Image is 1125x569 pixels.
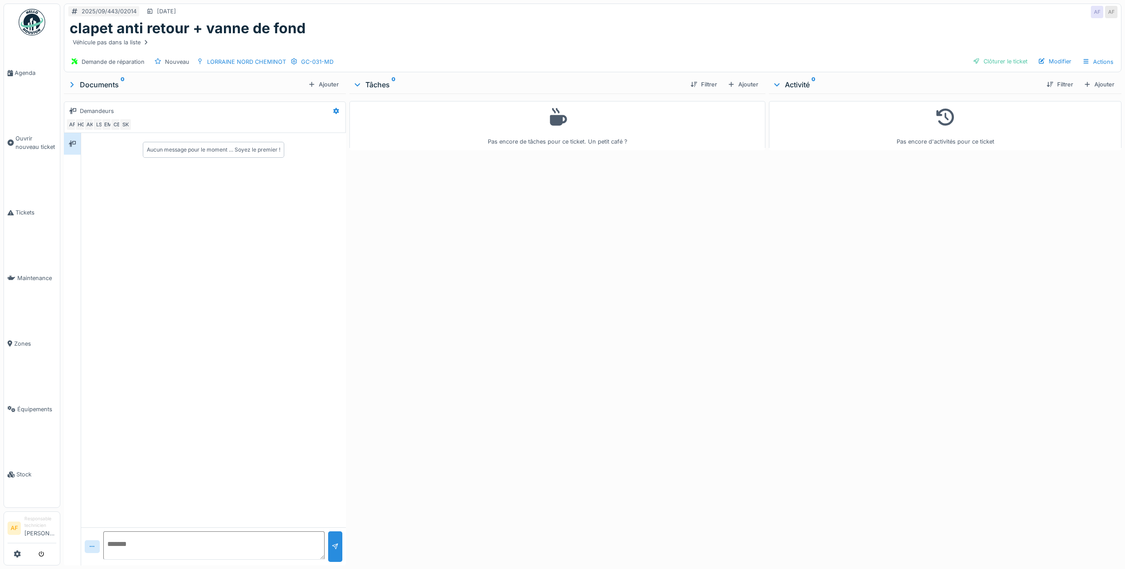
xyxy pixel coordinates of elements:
div: Nouveau [165,58,189,66]
div: LS [93,118,105,131]
a: AF Responsable technicien[PERSON_NAME] [8,515,56,543]
div: Ajouter [724,78,762,90]
sup: 0 [811,79,815,90]
div: Modifier [1035,55,1075,67]
div: AF [66,118,78,131]
div: SK [119,118,132,131]
div: Pas encore d'activités pour ce ticket [775,105,1116,146]
a: Tickets [4,180,60,246]
a: Équipements [4,376,60,442]
sup: 0 [392,79,396,90]
div: Activité [772,79,1039,90]
div: Ajouter [305,78,342,90]
li: [PERSON_NAME] [24,515,56,541]
div: AF [1091,6,1103,18]
a: Zones [4,311,60,377]
sup: 0 [121,79,125,90]
span: Ouvrir nouveau ticket [16,134,56,151]
div: AK [84,118,96,131]
div: CB [110,118,123,131]
h1: clapet anti retour + vanne de fond [70,20,306,37]
div: LORRAINE NORD CHEMINOT [207,58,286,66]
a: Agenda [4,40,60,106]
a: Maintenance [4,246,60,311]
div: Véhicule pas dans la liste [73,38,149,47]
div: AF [1105,6,1117,18]
div: Filtrer [687,78,721,90]
a: Stock [4,442,60,507]
div: Pas encore de tâches pour ce ticket. Un petit café ? [355,105,760,146]
span: Zones [14,339,56,348]
li: AF [8,522,21,535]
div: 2025/09/443/02014 [82,7,137,16]
div: Responsable technicien [24,515,56,529]
div: Aucun message pour le moment … Soyez le premier ! [147,146,280,154]
span: Tickets [16,208,56,217]
img: Badge_color-CXgf-gQk.svg [19,9,45,35]
div: Actions [1078,55,1117,68]
span: Agenda [15,69,56,77]
div: GC-031-MD [301,58,333,66]
div: Demandeurs [80,107,114,115]
span: Maintenance [17,274,56,282]
div: Demande de réparation [82,58,145,66]
div: Documents [67,79,305,90]
a: Ouvrir nouveau ticket [4,106,60,180]
div: Clôturer le ticket [969,55,1031,67]
span: Stock [16,470,56,479]
div: HG [75,118,87,131]
div: EM [102,118,114,131]
div: Ajouter [1080,78,1118,90]
div: Tâches [353,79,683,90]
div: Filtrer [1043,78,1077,90]
div: [DATE] [157,7,176,16]
span: Équipements [17,405,56,413]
